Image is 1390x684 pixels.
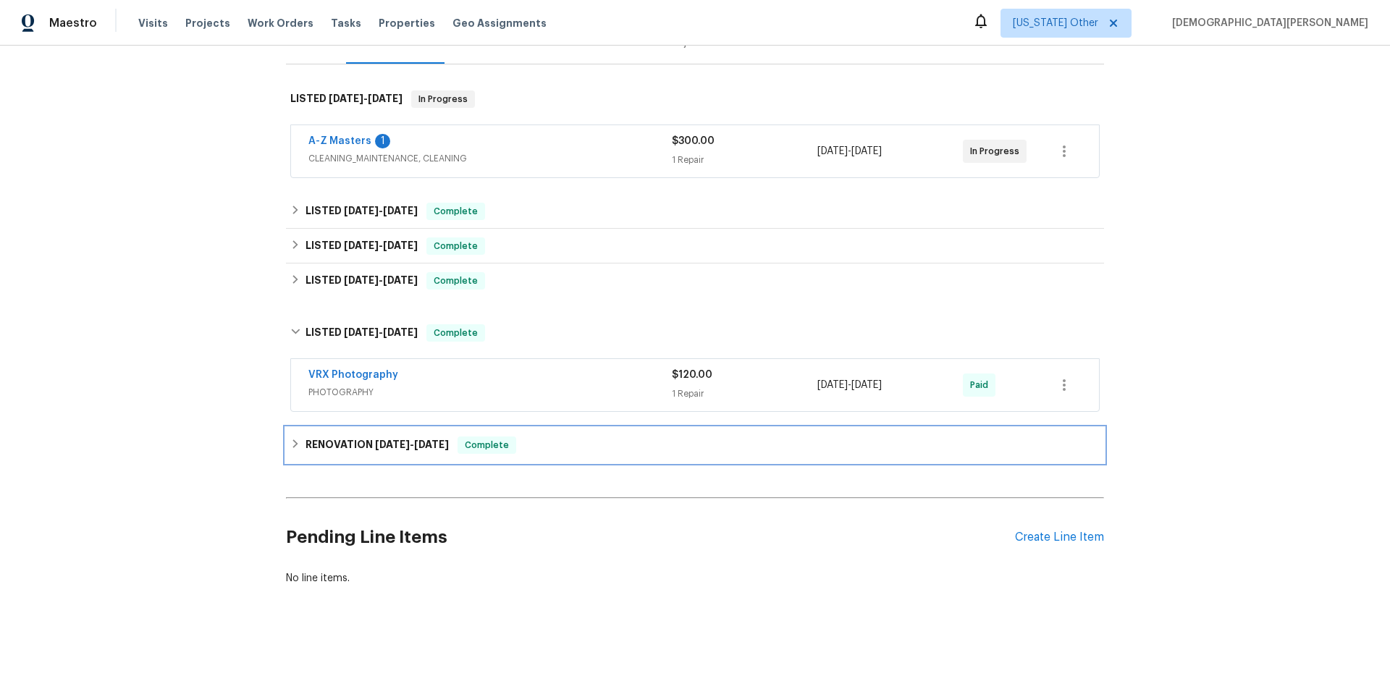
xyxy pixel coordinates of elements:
[286,428,1104,463] div: RENOVATION [DATE]-[DATE]Complete
[286,310,1104,356] div: LISTED [DATE]-[DATE]Complete
[306,436,449,454] h6: RENOVATION
[672,153,817,167] div: 1 Repair
[331,18,361,28] span: Tasks
[672,370,712,380] span: $120.00
[970,144,1025,159] span: In Progress
[329,93,363,104] span: [DATE]
[344,240,379,250] span: [DATE]
[1166,16,1368,30] span: [DEMOGRAPHIC_DATA][PERSON_NAME]
[452,16,547,30] span: Geo Assignments
[414,439,449,449] span: [DATE]
[286,229,1104,263] div: LISTED [DATE]-[DATE]Complete
[306,324,418,342] h6: LISTED
[383,275,418,285] span: [DATE]
[428,204,484,219] span: Complete
[344,206,418,216] span: -
[138,16,168,30] span: Visits
[308,385,672,400] span: PHOTOGRAPHY
[428,326,484,340] span: Complete
[383,206,418,216] span: [DATE]
[672,136,715,146] span: $300.00
[375,134,390,148] div: 1
[375,439,410,449] span: [DATE]
[308,370,398,380] a: VRX Photography
[851,146,882,156] span: [DATE]
[290,90,403,108] h6: LISTED
[817,144,882,159] span: -
[344,206,379,216] span: [DATE]
[375,439,449,449] span: -
[970,378,994,392] span: Paid
[286,263,1104,298] div: LISTED [DATE]-[DATE]Complete
[383,327,418,337] span: [DATE]
[413,92,473,106] span: In Progress
[851,380,882,390] span: [DATE]
[329,93,403,104] span: -
[383,240,418,250] span: [DATE]
[672,387,817,401] div: 1 Repair
[306,237,418,255] h6: LISTED
[286,571,1104,586] div: No line items.
[817,146,848,156] span: [DATE]
[344,275,379,285] span: [DATE]
[344,275,418,285] span: -
[49,16,97,30] span: Maestro
[306,203,418,220] h6: LISTED
[308,136,371,146] a: A-Z Masters
[1013,16,1098,30] span: [US_STATE] Other
[344,327,418,337] span: -
[286,194,1104,229] div: LISTED [DATE]-[DATE]Complete
[286,504,1015,571] h2: Pending Line Items
[308,151,672,166] span: CLEANING_MAINTENANCE, CLEANING
[368,93,403,104] span: [DATE]
[428,239,484,253] span: Complete
[428,274,484,288] span: Complete
[344,240,418,250] span: -
[817,378,882,392] span: -
[817,380,848,390] span: [DATE]
[1015,531,1104,544] div: Create Line Item
[286,76,1104,122] div: LISTED [DATE]-[DATE]In Progress
[459,438,515,452] span: Complete
[379,16,435,30] span: Properties
[344,327,379,337] span: [DATE]
[248,16,313,30] span: Work Orders
[306,272,418,290] h6: LISTED
[185,16,230,30] span: Projects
